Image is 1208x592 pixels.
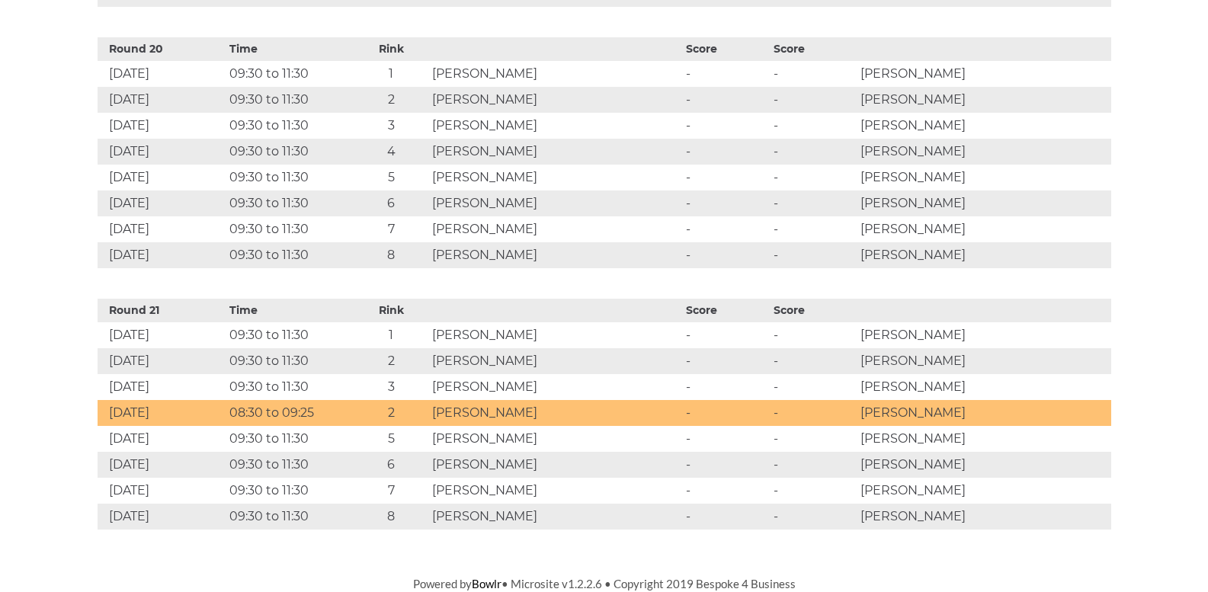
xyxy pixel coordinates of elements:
[98,190,226,216] td: [DATE]
[770,113,857,139] td: -
[98,504,226,530] td: [DATE]
[682,452,770,478] td: -
[857,87,1110,113] td: [PERSON_NAME]
[226,37,354,61] th: Time
[98,400,226,426] td: [DATE]
[428,478,682,504] td: [PERSON_NAME]
[857,216,1110,242] td: [PERSON_NAME]
[354,37,428,61] th: Rink
[226,478,354,504] td: 09:30 to 11:30
[98,478,226,504] td: [DATE]
[770,190,857,216] td: -
[98,242,226,268] td: [DATE]
[98,216,226,242] td: [DATE]
[98,113,226,139] td: [DATE]
[226,190,354,216] td: 09:30 to 11:30
[413,577,796,590] span: Powered by • Microsite v1.2.2.6 • Copyright 2019 Bespoke 4 Business
[226,242,354,268] td: 09:30 to 11:30
[428,400,682,426] td: [PERSON_NAME]
[354,426,428,452] td: 5
[226,216,354,242] td: 09:30 to 11:30
[428,61,682,87] td: [PERSON_NAME]
[682,299,770,322] th: Score
[770,400,857,426] td: -
[857,190,1110,216] td: [PERSON_NAME]
[770,87,857,113] td: -
[226,504,354,530] td: 09:30 to 11:30
[770,478,857,504] td: -
[354,242,428,268] td: 8
[682,216,770,242] td: -
[857,113,1110,139] td: [PERSON_NAME]
[354,348,428,374] td: 2
[682,348,770,374] td: -
[354,478,428,504] td: 7
[226,87,354,113] td: 09:30 to 11:30
[226,139,354,165] td: 09:30 to 11:30
[226,61,354,87] td: 09:30 to 11:30
[857,139,1110,165] td: [PERSON_NAME]
[354,139,428,165] td: 4
[770,216,857,242] td: -
[682,113,770,139] td: -
[770,322,857,348] td: -
[682,139,770,165] td: -
[98,452,226,478] td: [DATE]
[428,139,682,165] td: [PERSON_NAME]
[98,165,226,190] td: [DATE]
[682,61,770,87] td: -
[857,61,1110,87] td: [PERSON_NAME]
[857,452,1110,478] td: [PERSON_NAME]
[857,348,1110,374] td: [PERSON_NAME]
[428,87,682,113] td: [PERSON_NAME]
[226,299,354,322] th: Time
[354,322,428,348] td: 1
[354,504,428,530] td: 8
[354,165,428,190] td: 5
[857,242,1110,268] td: [PERSON_NAME]
[226,400,354,426] td: 08:30 to 09:25
[98,87,226,113] td: [DATE]
[682,504,770,530] td: -
[428,216,682,242] td: [PERSON_NAME]
[682,242,770,268] td: -
[682,478,770,504] td: -
[770,504,857,530] td: -
[226,374,354,400] td: 09:30 to 11:30
[770,348,857,374] td: -
[98,374,226,400] td: [DATE]
[682,322,770,348] td: -
[226,348,354,374] td: 09:30 to 11:30
[354,113,428,139] td: 3
[770,452,857,478] td: -
[354,216,428,242] td: 7
[428,504,682,530] td: [PERSON_NAME]
[98,348,226,374] td: [DATE]
[428,348,682,374] td: [PERSON_NAME]
[354,452,428,478] td: 6
[226,426,354,452] td: 09:30 to 11:30
[857,504,1110,530] td: [PERSON_NAME]
[98,426,226,452] td: [DATE]
[682,374,770,400] td: -
[770,242,857,268] td: -
[428,374,682,400] td: [PERSON_NAME]
[428,426,682,452] td: [PERSON_NAME]
[857,374,1110,400] td: [PERSON_NAME]
[770,299,857,322] th: Score
[770,61,857,87] td: -
[472,577,501,590] a: Bowlr
[354,400,428,426] td: 2
[770,165,857,190] td: -
[770,426,857,452] td: -
[857,478,1110,504] td: [PERSON_NAME]
[682,426,770,452] td: -
[682,165,770,190] td: -
[226,322,354,348] td: 09:30 to 11:30
[428,322,682,348] td: [PERSON_NAME]
[354,87,428,113] td: 2
[770,139,857,165] td: -
[428,452,682,478] td: [PERSON_NAME]
[682,400,770,426] td: -
[354,374,428,400] td: 3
